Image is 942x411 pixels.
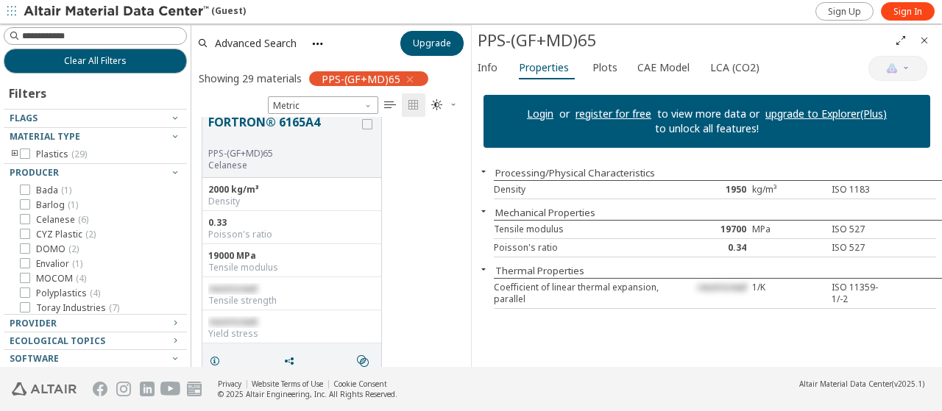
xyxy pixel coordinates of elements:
div: ISO 527 [826,242,899,254]
button: Details [202,346,233,376]
button: Processing/Physical Characteristics [495,166,655,179]
span: Upgrade [413,37,451,49]
a: upgrade to Explorer(Plus) [765,107,887,121]
span: Material Type [10,130,80,143]
a: Cookie Consent [333,379,387,389]
div: 19000 MPa [208,250,375,262]
div: Unit System [268,96,378,114]
button: Close [472,263,495,275]
span: ( 6 ) [78,213,88,226]
span: Advanced Search [215,38,297,49]
div: ISO 11359-1/-2 [826,282,899,305]
button: Material Type [4,128,187,146]
span: Sign In [893,6,922,18]
img: AI Copilot [886,62,898,74]
span: Sign Up [828,6,861,18]
div: 0.34 [678,242,751,254]
span: ( 2 ) [68,243,79,255]
button: Similar search [350,346,381,376]
button: Full Screen [889,29,913,52]
div: Density [494,184,678,196]
span: ( 1 ) [68,199,78,211]
button: Tile View [402,93,425,117]
button: Share [277,346,308,376]
a: Sign Up [815,2,874,21]
div: Tensile modulus [494,224,678,235]
div: © 2025 Altair Engineering, Inc. All Rights Reserved. [218,389,397,399]
div: MPa [752,224,826,235]
span: Software [10,352,59,365]
span: PPS-(GF+MD)65 [322,72,400,85]
span: Plots [592,56,617,79]
button: Close [472,165,495,177]
button: Thermal Properties [495,264,584,277]
div: Filters [4,74,54,109]
div: Density [208,196,375,207]
button: Theme [425,93,464,117]
p: to view more data or [651,107,765,121]
i:  [384,99,396,111]
a: Website Terms of Use [252,379,323,389]
span: Metric [268,96,378,114]
div: (v2025.1) [799,379,924,389]
button: Mechanical Properties [495,206,595,219]
p: Celanese [208,160,359,171]
span: Polyplastics [36,287,100,299]
span: Properties [519,56,569,79]
button: Ecological Topics [4,332,187,350]
div: Poisson's ratio [494,242,678,254]
span: ( 1 ) [72,257,82,270]
div: Poisson's ratio [208,229,375,240]
div: grid [191,117,471,368]
span: ( 29 ) [71,148,87,160]
span: MOCOM [36,273,86,285]
span: Altair Material Data Center [799,379,892,389]
span: LCA (CO2) [710,56,759,79]
div: kg/m³ [752,184,826,196]
button: Provider [4,315,187,332]
div: 2000 kg/m³ [208,184,375,196]
span: Producer [10,166,59,179]
i:  [408,99,419,111]
div: 1/K [752,282,826,305]
button: AI Copilot [868,56,927,81]
span: ( 7 ) [109,301,119,314]
div: (Guest) [24,4,246,19]
span: Toray Industries [36,302,119,314]
img: Altair Material Data Center [24,4,211,19]
span: Plastics [36,149,87,160]
span: ( 4 ) [90,287,100,299]
span: Bada [36,185,71,196]
button: Close [472,205,495,217]
span: Ecological Topics [10,335,105,347]
span: Provider [10,317,57,329]
button: FORTRON® 6165A4 [208,113,359,148]
div: ISO 1183 [826,184,899,196]
button: Producer [4,164,187,182]
p: or [553,107,576,121]
span: ( 1 ) [61,184,71,196]
span: ( 4 ) [76,272,86,285]
span: Celanese [36,214,88,226]
i: toogle group [10,149,20,160]
span: ( 2 ) [85,228,96,240]
div: Coefficient of linear thermal expansion, parallel [494,282,678,305]
i:  [357,355,369,367]
span: restricted [698,281,746,293]
div: Tensile modulus [208,262,375,274]
span: Info [478,56,497,79]
div: PPS-(GF+MD)65 [208,148,359,160]
div: ISO 527 [826,224,899,235]
a: Privacy [218,379,241,389]
span: restricted [208,282,257,295]
img: Altair Engineering [12,382,77,396]
a: Login [527,107,553,121]
span: Barlog [36,199,78,211]
span: DOMO [36,243,79,255]
div: 0.33 [208,217,375,229]
span: Flags [10,112,38,124]
a: register for free [576,107,651,121]
i:  [431,99,443,111]
button: Flags [4,110,187,127]
button: Clear All Filters [4,49,187,74]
